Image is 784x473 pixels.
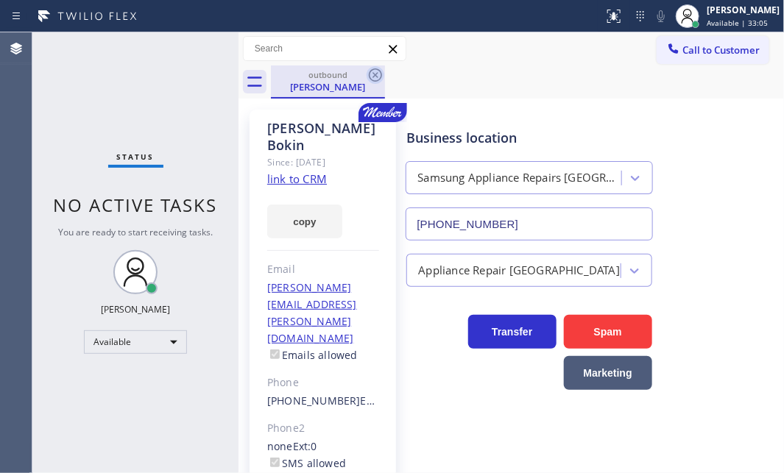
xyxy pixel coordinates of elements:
[361,394,385,408] span: Ext: 0
[267,438,379,472] div: none
[417,170,622,187] div: Samsung Appliance Repairs [GEOGRAPHIC_DATA]
[267,456,346,470] label: SMS allowed
[54,193,218,217] span: No active tasks
[707,18,768,28] span: Available | 33:05
[58,226,213,238] span: You are ready to start receiving tasks.
[267,261,379,278] div: Email
[418,262,620,279] div: Appliance Repair [GEOGRAPHIC_DATA]
[267,374,379,391] div: Phone
[682,43,760,57] span: Call to Customer
[267,154,379,171] div: Since: [DATE]
[101,303,170,316] div: [PERSON_NAME]
[267,420,379,437] div: Phone2
[244,37,406,60] input: Search
[267,280,357,345] a: [PERSON_NAME][EMAIL_ADDRESS][PERSON_NAME][DOMAIN_NAME]
[267,394,361,408] a: [PHONE_NUMBER]
[267,348,358,362] label: Emails allowed
[84,330,187,354] div: Available
[117,152,155,162] span: Status
[270,458,280,467] input: SMS allowed
[564,356,652,390] button: Marketing
[272,65,384,97] div: Todd Bokin
[267,120,379,154] div: [PERSON_NAME] Bokin
[267,205,342,238] button: copy
[293,439,317,453] span: Ext: 0
[406,128,651,148] div: Business location
[270,349,280,359] input: Emails allowed
[272,80,384,93] div: [PERSON_NAME]
[267,171,327,186] a: link to CRM
[406,207,652,241] input: Phone Number
[707,4,780,16] div: [PERSON_NAME]
[651,6,671,26] button: Mute
[657,36,769,64] button: Call to Customer
[272,69,384,80] div: outbound
[564,315,652,349] button: Spam
[468,315,557,349] button: Transfer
